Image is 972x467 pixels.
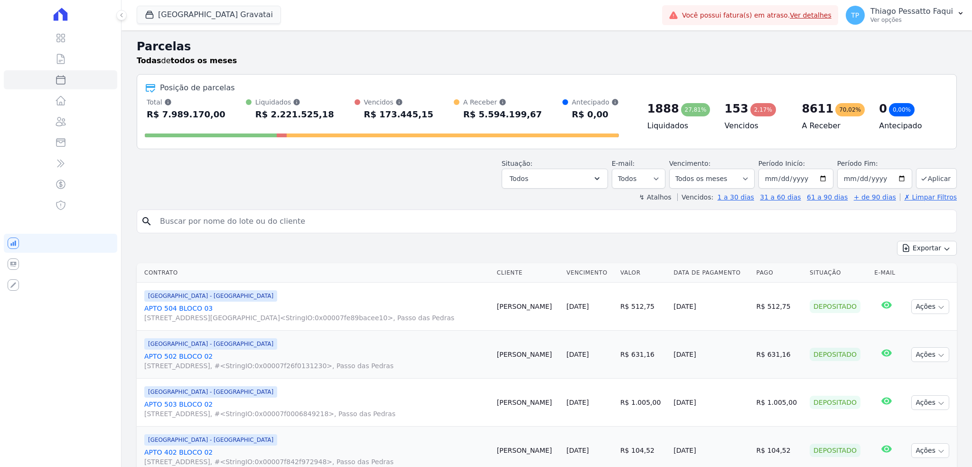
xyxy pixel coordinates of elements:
p: de [137,55,237,67]
div: 0 [879,101,887,116]
span: Você possui fatura(s) em atraso. [682,10,832,20]
th: Pago [753,263,806,283]
label: Cancelado [525,268,558,276]
span: [STREET_ADDRESS], #<StringIO:0x00007f0006849218>, Passo das Pedras [144,409,489,419]
p: Thiago Pessatto Faqui [870,7,953,16]
label: Em Aberto [525,229,558,236]
label: Período Fim: [837,159,912,169]
span: [STREET_ADDRESS], #<StringIO:0x00007f26f0131230>, Passo das Pedras [144,361,489,371]
td: R$ 1.005,00 [753,379,806,427]
strong: Todas [137,56,161,65]
a: [DATE] [566,351,589,358]
th: E-mail [870,263,902,283]
label: Período Inicío: [758,160,805,167]
div: Posição de parcelas [160,82,235,94]
h4: Vencidos [725,120,787,132]
h2: Parcelas [137,38,957,55]
input: Buscar por nome do lote ou do cliente [154,212,953,231]
a: ✗ Limpar Filtros [900,193,957,201]
a: APTO 503 BLOCO 02[STREET_ADDRESS], #<StringIO:0x00007f0006849218>, Passo das Pedras [144,400,489,419]
label: Vencido [525,281,550,288]
td: R$ 512,75 [753,283,806,331]
span: [GEOGRAPHIC_DATA] - [GEOGRAPHIC_DATA] [144,290,277,302]
span: [GEOGRAPHIC_DATA] - [GEOGRAPHIC_DATA] [144,434,277,446]
h4: Liquidados [647,120,710,132]
div: R$ 7.989.170,00 [147,107,225,122]
th: Valor [617,263,670,283]
div: 1888 [647,101,679,116]
a: 31 a 60 dias [760,193,801,201]
div: 8611 [802,101,833,116]
th: Contrato [137,263,493,283]
a: 1 a 30 dias [718,193,754,201]
button: Todos [502,169,608,189]
div: Total [147,97,225,107]
div: Antecipado [572,97,619,107]
p: Ver opções [870,16,953,24]
button: Ações [911,443,949,458]
td: R$ 1.005,00 [617,379,670,427]
label: Pago [525,242,540,249]
span: [STREET_ADDRESS][GEOGRAPHIC_DATA]<StringIO:0x00007fe89bacee10>, Passo das Pedras [144,313,489,323]
td: R$ 631,16 [617,331,670,379]
span: Todos [510,173,528,184]
div: Depositado [810,300,860,313]
label: Vencidos: [677,193,713,201]
div: 0,00% [889,103,915,116]
a: 61 a 90 dias [807,193,848,201]
h4: A Receber [802,120,864,132]
td: [DATE] [670,331,752,379]
td: [PERSON_NAME] [493,331,563,379]
td: R$ 512,75 [617,283,670,331]
a: Ver detalhes [790,11,832,19]
h4: Antecipado [879,120,941,132]
div: Liquidados [255,97,334,107]
label: ↯ Atalhos [639,193,671,201]
td: [PERSON_NAME] [493,283,563,331]
div: R$ 5.594.199,67 [463,107,542,122]
i: search [141,216,152,227]
div: R$ 0,00 [572,107,619,122]
th: Data de Pagamento [670,263,752,283]
span: [STREET_ADDRESS], #<StringIO:0x00007f842f972948>, Passo das Pedras [144,457,489,467]
strong: todos os meses [171,56,237,65]
div: 2,17% [750,103,776,116]
a: APTO 504 BLOCO 03[STREET_ADDRESS][GEOGRAPHIC_DATA]<StringIO:0x00007fe89bacee10>, Passo das Pedras [144,304,489,323]
button: Exportar [897,241,957,256]
th: Cliente [493,263,563,283]
div: R$ 2.221.525,18 [255,107,334,122]
span: TP [851,12,859,19]
button: Ações [911,347,949,362]
div: 27,81% [681,103,710,116]
a: + de 90 dias [854,193,896,201]
div: Depositado [810,444,860,457]
label: Selecionar todos [525,199,578,206]
label: Vencimento: [669,160,710,167]
td: [PERSON_NAME] [493,379,563,427]
div: Depositado [810,348,860,361]
button: Aplicar [574,291,600,305]
button: Ações [911,395,949,410]
td: R$ 631,16 [753,331,806,379]
th: Situação [806,263,870,283]
span: [GEOGRAPHIC_DATA] - [GEOGRAPHIC_DATA] [144,338,277,350]
td: [DATE] [670,379,752,427]
label: Agendado [525,216,557,223]
label: Processando [525,255,565,262]
div: 70,02% [835,103,865,116]
span: [GEOGRAPHIC_DATA] - [GEOGRAPHIC_DATA] [144,386,277,398]
button: Ações [911,299,949,314]
a: [DATE] [566,447,589,454]
a: APTO 402 BLOCO 02[STREET_ADDRESS], #<StringIO:0x00007f842f972948>, Passo das Pedras [144,448,489,467]
div: A Receber [463,97,542,107]
div: Depositado [810,396,860,409]
td: [DATE] [670,283,752,331]
a: [DATE] [566,399,589,406]
div: 153 [725,101,748,116]
button: TP Thiago Pessatto Faqui Ver opções [838,2,972,29]
label: Situação: [502,160,533,167]
a: APTO 502 BLOCO 02[STREET_ADDRESS], #<StringIO:0x00007f26f0131230>, Passo das Pedras [144,352,489,371]
div: R$ 173.445,15 [364,107,434,122]
label: E-mail: [612,160,635,167]
button: [GEOGRAPHIC_DATA] Gravatai [137,6,281,24]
